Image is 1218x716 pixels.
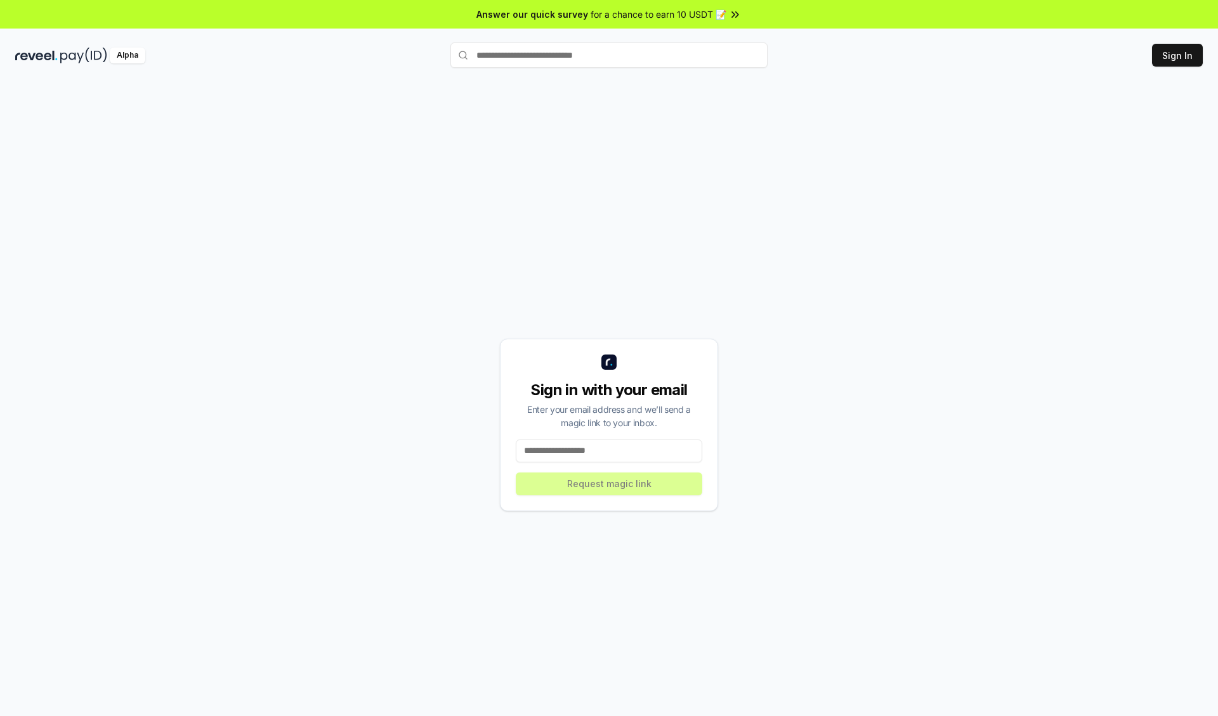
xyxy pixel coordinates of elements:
div: Alpha [110,48,145,63]
img: logo_small [601,355,617,370]
img: reveel_dark [15,48,58,63]
img: pay_id [60,48,107,63]
span: Answer our quick survey [476,8,588,21]
button: Sign In [1152,44,1203,67]
span: for a chance to earn 10 USDT 📝 [591,8,726,21]
div: Sign in with your email [516,380,702,400]
div: Enter your email address and we’ll send a magic link to your inbox. [516,403,702,429]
